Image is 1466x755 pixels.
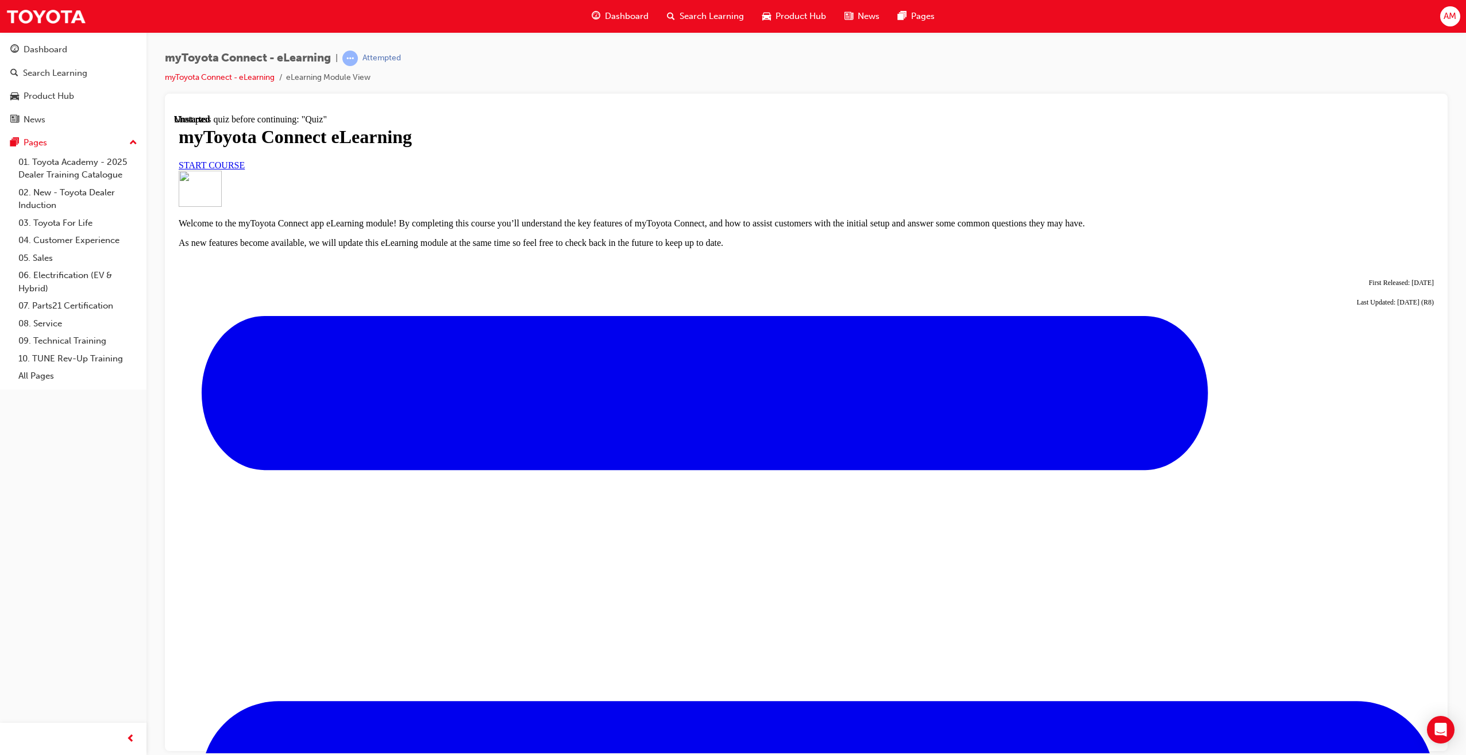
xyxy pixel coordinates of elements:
span: News [858,10,879,23]
p: As new features become available, we will update this eLearning module at the same time so feel f... [5,124,1260,134]
a: search-iconSearch Learning [658,5,753,28]
span: news-icon [844,9,853,24]
a: Dashboard [5,39,142,60]
span: AM [1444,10,1456,23]
span: car-icon [10,91,19,102]
a: 06. Electrification (EV & Hybrid) [14,267,142,297]
span: car-icon [762,9,771,24]
a: Search Learning [5,63,142,84]
img: Trak [6,3,86,29]
p: Welcome to the myToyota Connect app eLearning module! By completing this course you’ll understand... [5,104,1260,114]
a: 07. Parts21 Certification [14,297,142,315]
span: learningRecordVerb_ATTEMPT-icon [342,51,358,66]
a: 09. Technical Training [14,332,142,350]
a: 03. Toyota For Life [14,214,142,232]
div: Open Intercom Messenger [1427,716,1455,744]
div: Product Hub [24,90,74,103]
h1: myToyota Connect eLearning [5,12,1260,33]
a: myToyota Connect - eLearning [165,72,275,82]
a: news-iconNews [835,5,889,28]
span: Product Hub [776,10,826,23]
span: | [335,52,338,65]
a: 10. TUNE Rev-Up Training [14,350,142,368]
a: 04. Customer Experience [14,232,142,249]
button: Pages [5,132,142,153]
span: First Released: [DATE] [1195,164,1260,172]
a: guage-iconDashboard [582,5,658,28]
a: 08. Service [14,315,142,333]
button: AM [1440,6,1460,26]
span: news-icon [10,115,19,125]
span: prev-icon [126,732,135,746]
span: pages-icon [898,9,906,24]
li: eLearning Module View [286,71,371,84]
button: DashboardSearch LearningProduct HubNews [5,37,142,132]
span: guage-icon [10,45,19,55]
div: Pages [24,136,47,149]
div: Dashboard [24,43,67,56]
a: pages-iconPages [889,5,944,28]
span: search-icon [667,9,675,24]
a: Product Hub [5,86,142,107]
a: 05. Sales [14,249,142,267]
a: START COURSE [5,46,71,56]
span: Dashboard [605,10,649,23]
span: up-icon [129,136,137,151]
a: All Pages [14,367,142,385]
a: News [5,109,142,130]
a: 02. New - Toyota Dealer Induction [14,184,142,214]
a: car-iconProduct Hub [753,5,835,28]
span: Last Updated: [DATE] (R8) [1183,184,1260,192]
div: News [24,113,45,126]
span: search-icon [10,68,18,79]
span: myToyota Connect - eLearning [165,52,331,65]
div: Attempted [362,53,401,64]
span: Pages [911,10,935,23]
div: Search Learning [23,67,87,80]
span: guage-icon [592,9,600,24]
a: 01. Toyota Academy - 2025 Dealer Training Catalogue [14,153,142,184]
span: pages-icon [10,138,19,148]
span: Search Learning [680,10,744,23]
